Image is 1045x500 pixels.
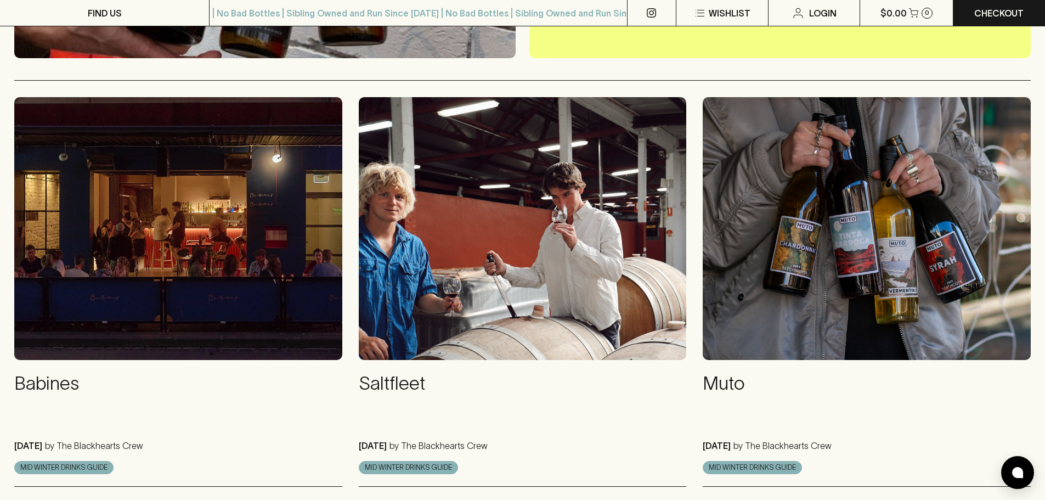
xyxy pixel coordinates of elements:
[359,97,687,359] img: Screenshot 2025-08-08 at 12.02.48 pm.png
[14,97,342,359] img: Screenshot 2025-08-08 at 12.13.14 pm.png
[42,441,143,451] p: by The Blackhearts Crew
[359,372,687,395] h4: Saltfleet
[703,97,1031,359] img: Screenshot 2025-08-08 at 11.59.20 am.png
[709,7,750,20] p: Wishlist
[880,7,907,20] p: $0.00
[703,372,1031,395] h4: Muto
[359,441,387,451] p: [DATE]
[703,97,1031,486] a: Muto[DATE]by The Blackhearts CrewMID WINTER DRINKS GUIDE
[14,441,42,451] p: [DATE]
[359,462,457,473] span: MID WINTER DRINKS GUIDE
[359,97,687,486] a: Saltfleet[DATE]by The Blackhearts CrewMID WINTER DRINKS GUIDE
[703,441,731,451] p: [DATE]
[1012,467,1023,478] img: bubble-icon
[703,462,801,473] span: MID WINTER DRINKS GUIDE
[809,7,837,20] p: Login
[731,441,832,451] p: by The Blackhearts Crew
[974,7,1024,20] p: Checkout
[925,10,929,16] p: 0
[14,372,342,395] h4: Babines
[14,97,342,486] a: Babines[DATE]by The Blackhearts CrewMID WINTER DRINKS GUIDE
[88,7,122,20] p: FIND US
[15,462,113,473] span: MID WINTER DRINKS GUIDE
[387,441,488,451] p: by The Blackhearts Crew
